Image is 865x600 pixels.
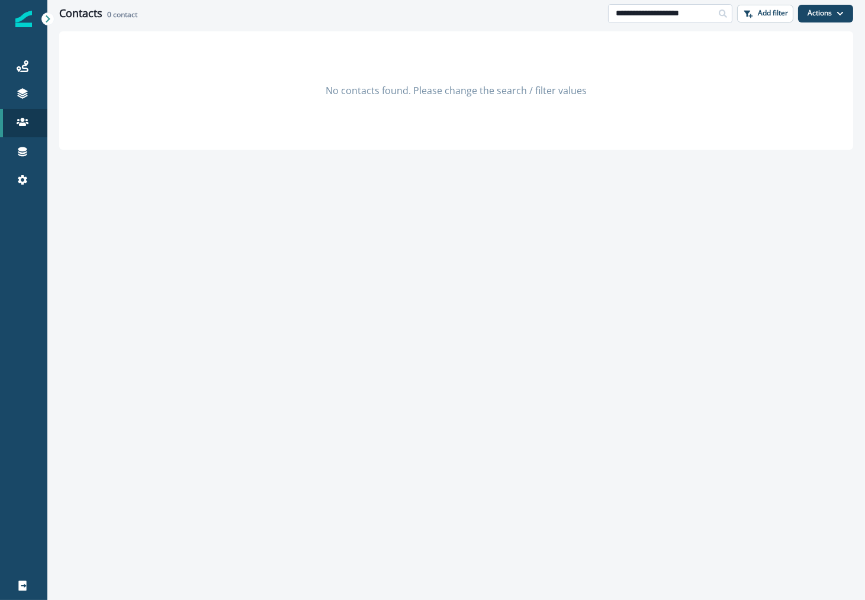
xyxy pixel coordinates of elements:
[107,9,111,20] span: 0
[107,11,137,19] h2: contact
[59,31,853,150] div: No contacts found. Please change the search / filter values
[737,5,793,22] button: Add filter
[758,9,788,17] p: Add filter
[798,5,853,22] button: Actions
[59,7,102,20] h1: Contacts
[15,11,32,27] img: Inflection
